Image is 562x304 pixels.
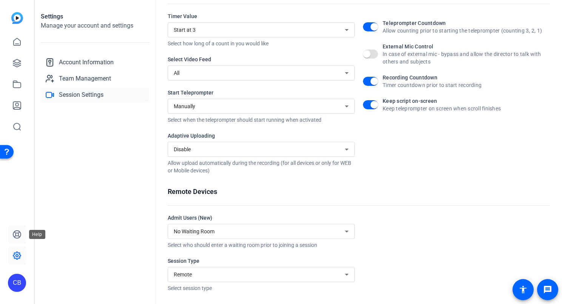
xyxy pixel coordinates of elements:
[174,27,196,33] span: Start at 3
[168,116,355,124] div: Select when the teleprompter should start running when activated
[174,70,179,76] span: All
[168,40,355,47] div: Select how long of a count in you would like
[168,284,355,292] div: Select session type
[168,56,355,63] div: Select Video Feed
[59,58,114,67] span: Account Information
[168,12,355,20] div: Timer Value
[543,285,552,294] mat-icon: message
[41,21,149,30] h2: Manage your account and settings
[174,271,192,278] span: Remote
[59,74,111,83] span: Team Management
[383,105,501,112] div: Keep teleprompter on screen when scroll finishes
[11,12,23,24] img: blue-gradient.svg
[174,103,195,109] span: Manually
[168,89,355,96] div: Start Teleprompter
[168,186,550,197] div: Remote Devices
[41,12,149,21] h1: Settings
[383,19,542,27] div: Teleprompter Countdown
[41,87,149,102] a: Session Settings
[383,97,501,105] div: Keep script on-screen
[168,159,355,174] div: Allow upload automatically during the recording (for all devices or only for WEB or Mobile devices)
[383,81,482,89] div: Timer countdown prior to start recording
[174,228,215,234] span: No Waiting Room
[174,146,191,152] span: Disable
[168,257,355,265] div: Session Type
[168,241,355,249] div: Select who should enter a waiting room prior to joining a session
[519,285,528,294] mat-icon: accessibility
[41,55,149,70] a: Account Information
[168,214,355,222] div: Admit Users (New)
[383,74,482,81] div: Recording Countdown
[8,274,26,292] div: CB
[383,27,542,34] div: Allow counting prior to starting the teleprompter (counting 3, 2, 1)
[383,50,550,65] div: In case of external mic - bypass and allow the director to talk with others and subjects
[383,43,550,50] div: External Mic Control
[41,71,149,86] a: Team Management
[168,132,355,140] div: Adaptive Uploading
[59,90,103,99] span: Session Settings
[29,230,45,239] div: Help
